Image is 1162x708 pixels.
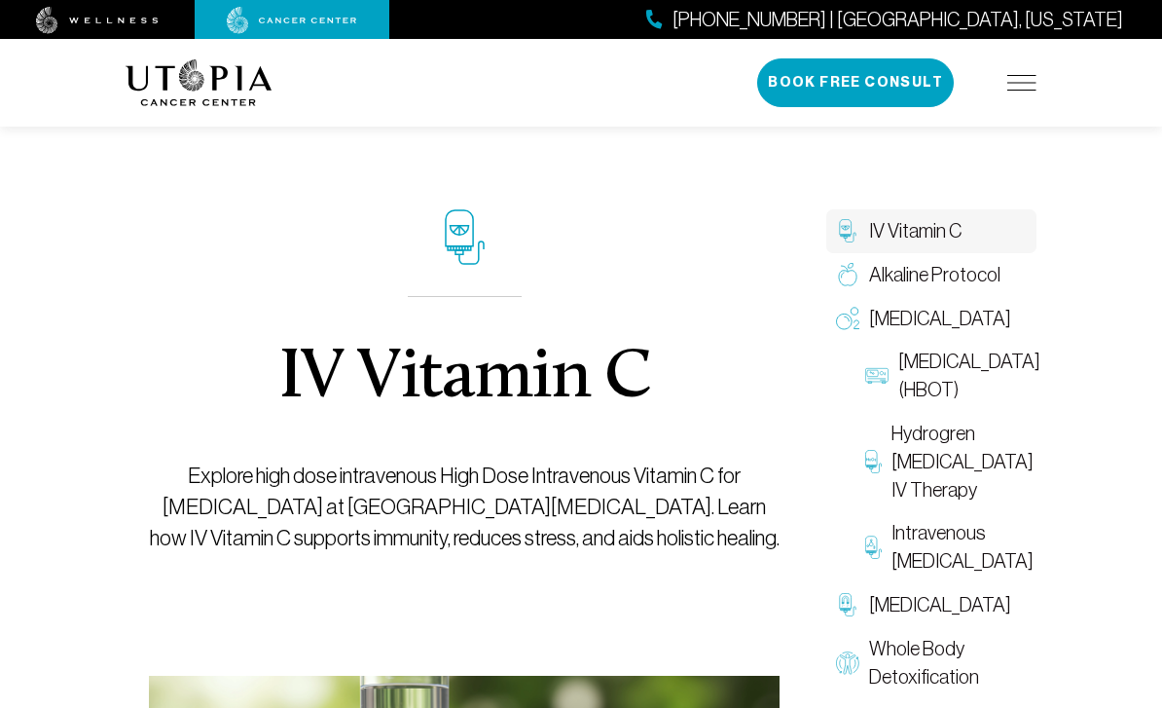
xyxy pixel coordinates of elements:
[898,348,1040,404] span: [MEDICAL_DATA] (HBOT)
[891,519,1034,576] span: Intravenous [MEDICAL_DATA]
[836,219,859,242] img: IV Vitamin C
[865,450,882,473] img: Hydrogren Peroxide IV Therapy
[149,461,780,554] p: Explore high dose intravenous High Dose Intravenous Vitamin C for [MEDICAL_DATA] at [GEOGRAPHIC_D...
[891,420,1034,503] span: Hydrogren [MEDICAL_DATA] IV Therapy
[855,511,1036,583] a: Intravenous [MEDICAL_DATA]
[865,364,889,388] img: Hyperbaric Oxygen Therapy (HBOT)
[826,209,1036,253] a: IV Vitamin C
[869,217,962,245] span: IV Vitamin C
[869,591,1011,619] span: [MEDICAL_DATA]
[836,652,859,675] img: Whole Body Detoxification
[826,253,1036,297] a: Alkaline Protocol
[869,305,1011,333] span: [MEDICAL_DATA]
[836,307,859,330] img: Oxygen Therapy
[869,635,1027,691] span: Whole Body Detoxification
[445,209,485,265] img: icon
[826,627,1036,699] a: Whole Body Detoxification
[757,58,954,107] button: Book Free Consult
[826,583,1036,627] a: [MEDICAL_DATA]
[227,7,357,34] img: cancer center
[36,7,159,34] img: wellness
[278,344,651,414] h1: IV Vitamin C
[865,536,882,559] img: Intravenous Ozone Therapy
[836,263,859,286] img: Alkaline Protocol
[826,297,1036,341] a: [MEDICAL_DATA]
[855,340,1036,412] a: [MEDICAL_DATA] (HBOT)
[126,59,272,106] img: logo
[869,261,1000,289] span: Alkaline Protocol
[646,6,1123,34] a: [PHONE_NUMBER] | [GEOGRAPHIC_DATA], [US_STATE]
[855,412,1036,511] a: Hydrogren [MEDICAL_DATA] IV Therapy
[1007,75,1036,91] img: icon-hamburger
[836,593,859,616] img: Chelation Therapy
[672,6,1123,34] span: [PHONE_NUMBER] | [GEOGRAPHIC_DATA], [US_STATE]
